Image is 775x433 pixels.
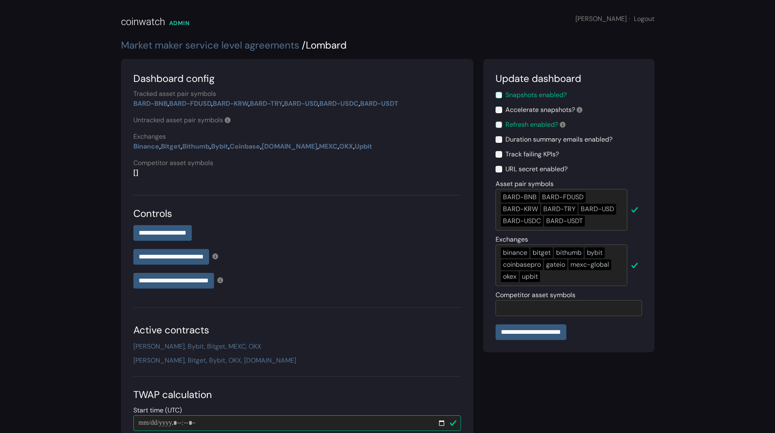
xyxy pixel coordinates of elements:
[302,39,306,51] span: /
[121,38,654,53] div: Lombard
[531,247,553,258] div: bitget
[133,142,159,151] a: Binance
[284,99,318,108] a: BARD-USD
[501,204,540,214] div: BARD-KRW
[133,132,166,142] label: Exchanges
[501,259,543,270] div: coinbasepro
[319,142,337,151] a: MEXC
[133,71,461,86] div: Dashboard config
[579,204,616,214] div: BARD-USD
[133,387,461,402] div: TWAP calculation
[133,206,461,221] div: Controls
[505,90,567,100] label: Snapshots enabled?
[505,164,568,174] label: URL secret enabled?
[133,342,261,351] a: [PERSON_NAME], Bybit, Bitget, MEXC, OKX
[133,99,168,108] a: BARD-BNB
[339,142,353,151] a: OKX
[501,271,519,282] div: okex
[133,115,230,125] label: Untracked asset pair symbols
[501,192,539,203] div: BARD-BNB
[319,99,358,108] a: BARD-USDC
[629,14,630,23] span: ·
[544,259,567,270] div: gateio
[540,192,586,203] div: BARD-FDUSD
[182,142,209,151] a: Bithumb
[496,71,642,86] div: Update dashboard
[161,142,181,151] a: Bitget
[121,14,165,29] div: coinwatch
[505,149,559,159] label: Track failing KPIs?
[169,19,190,28] div: ADMIN
[496,179,554,189] label: Asset pair symbols
[133,158,213,168] label: Competitor asset symbols
[133,142,372,151] strong: , , , , , , , ,
[585,247,605,258] div: bybit
[360,99,398,108] a: BARD-USDT
[568,259,611,270] div: mexc-global
[211,142,228,151] a: Bybit
[133,356,296,365] a: [PERSON_NAME], Bitget, Bybit, OKX, [DOMAIN_NAME]
[541,204,577,214] div: BARD-TRY
[505,105,582,115] label: Accelerate snapshots?
[501,216,543,226] div: BARD-USDC
[501,247,529,258] div: binance
[505,120,566,130] label: Refresh enabled?
[250,99,282,108] a: BARD-TRY
[230,142,260,151] a: Coinbase
[133,168,138,177] strong: []
[634,14,654,23] a: Logout
[121,39,299,51] a: Market maker service level agreements
[169,99,211,108] a: BARD-FDUSD
[355,142,372,151] a: Upbit
[575,14,654,24] div: [PERSON_NAME]
[262,142,317,151] a: [DOMAIN_NAME]
[496,235,528,244] label: Exchanges
[554,247,584,258] div: bithumb
[133,323,461,338] div: Active contracts
[544,216,585,226] div: BARD-USDT
[520,271,540,282] div: upbit
[213,99,248,108] a: BARD-KRW
[133,405,182,415] label: Start time (UTC)
[496,290,575,300] label: Competitor asset symbols
[133,99,398,108] strong: , , , , , ,
[133,89,216,99] label: Tracked asset pair symbols
[505,135,612,144] label: Duration summary emails enabled?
